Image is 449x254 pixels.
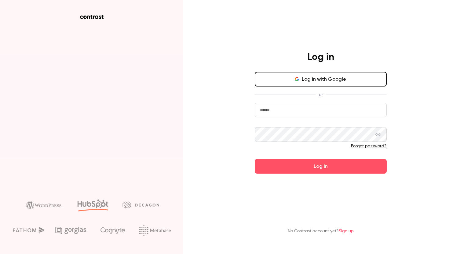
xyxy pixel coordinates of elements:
a: Forgot password? [351,144,387,148]
button: Log in with Google [255,72,387,87]
span: or [316,91,326,98]
p: No Contrast account yet? [288,228,354,234]
button: Log in [255,159,387,174]
img: decagon [122,201,159,208]
h4: Log in [307,51,334,63]
a: Sign up [339,229,354,233]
